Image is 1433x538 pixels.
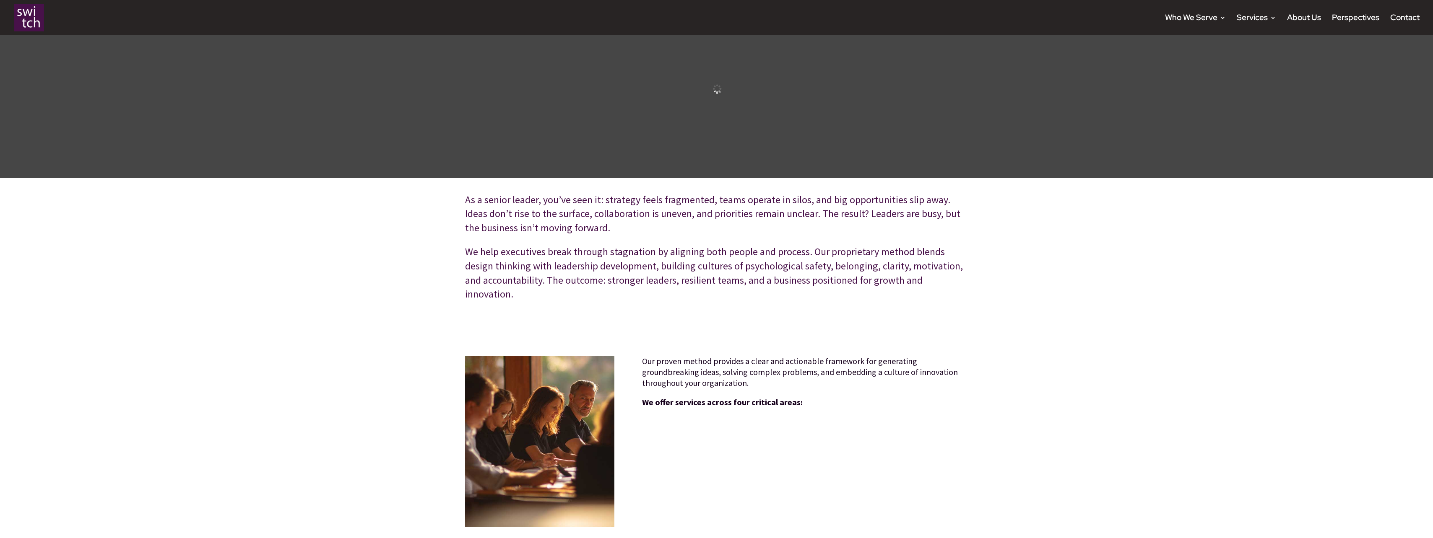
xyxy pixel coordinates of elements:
[465,356,614,527] img: how-help
[465,245,968,301] p: We help executives break through stagnation by aligning both people and process. Our proprietary ...
[642,356,968,397] p: Our proven method provides a clear and actionable framework for generating groundbreaking ideas, ...
[1287,15,1321,35] a: About Us
[642,397,804,407] strong: We offer services across four critical areas:
[465,193,968,245] p: As a senior leader, you’ve seen it: strategy feels fragmented, teams operate in silos, and big op...
[1390,15,1420,35] a: Contact
[1332,15,1379,35] a: Perspectives
[1165,15,1226,35] a: Who We Serve
[1237,15,1276,35] a: Services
